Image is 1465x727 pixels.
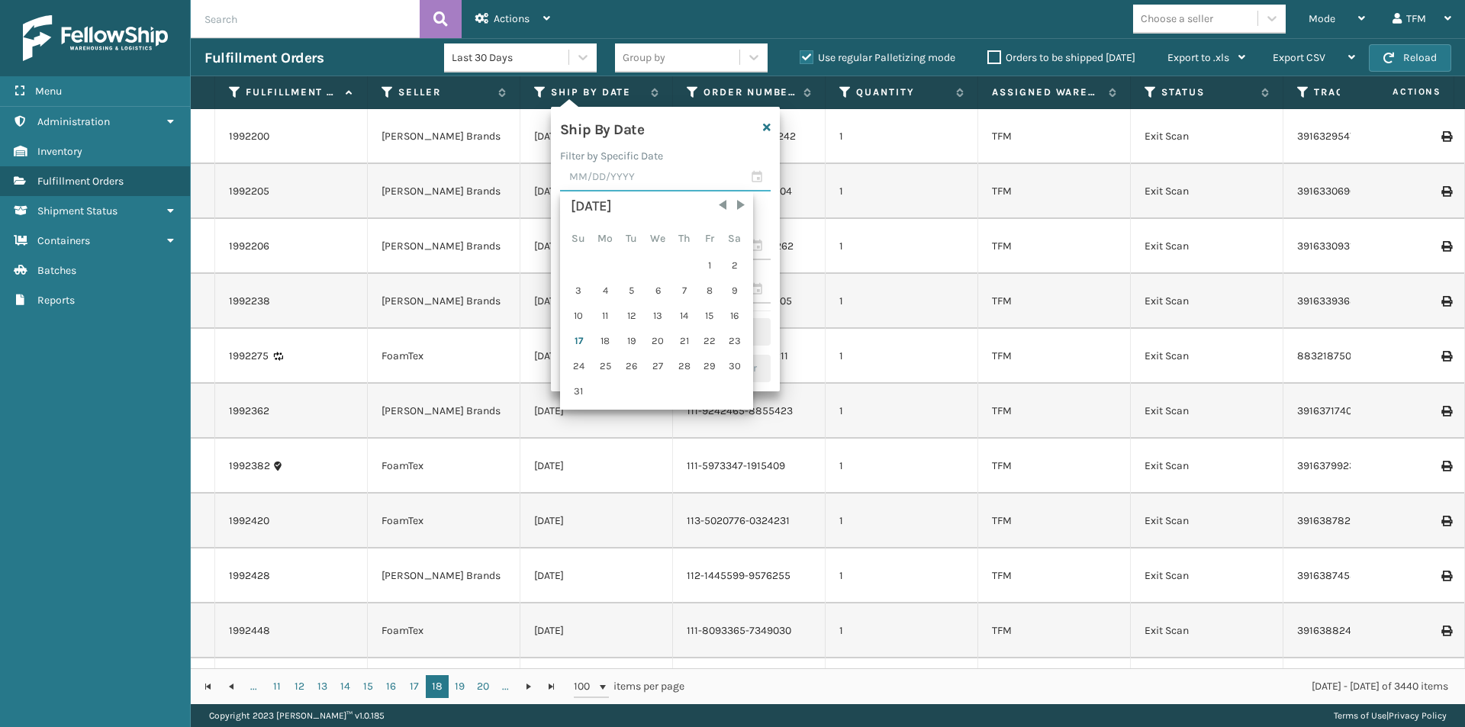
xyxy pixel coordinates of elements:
[567,279,591,302] div: Sun Aug 03 2025
[37,264,76,277] span: Batches
[560,116,644,139] h4: Ship By Date
[678,232,691,245] abbr: Thursday
[593,355,618,378] div: Mon Aug 25 2025
[673,384,826,439] td: 111-9242465-8855423
[1297,130,1367,143] a: 391632954764
[368,548,520,603] td: [PERSON_NAME] Brands
[494,675,517,698] a: ...
[826,439,978,494] td: 1
[1131,109,1283,164] td: Exit Scan
[472,675,494,698] a: 20
[368,329,520,384] td: FoamTex
[1309,12,1335,25] span: Mode
[567,380,591,403] div: Sun Aug 31 2025
[523,680,535,693] span: Go to the next page
[593,279,618,302] div: Mon Aug 04 2025
[673,494,826,548] td: 113-5020776-0324231
[673,548,826,603] td: 112-1445599-9576255
[1441,296,1451,307] i: Print Label
[204,49,324,67] h3: Fulfillment Orders
[225,680,237,693] span: Go to the previous page
[37,115,110,128] span: Administration
[546,680,558,693] span: Go to the last page
[1167,51,1229,64] span: Export to .xls
[723,330,746,352] div: Sat Aug 23 2025
[1441,516,1451,526] i: Print Label
[1297,240,1366,253] a: 391633093123
[1131,329,1283,384] td: Exit Scan
[246,85,338,99] label: Fulfillment Order Id
[826,109,978,164] td: 1
[728,232,741,245] abbr: Saturday
[826,658,978,713] td: 1
[704,85,796,99] label: Order Number
[1389,710,1447,721] a: Privacy Policy
[37,175,124,188] span: Fulfillment Orders
[368,494,520,548] td: FoamTex
[1441,131,1451,142] i: Print Label
[1314,85,1406,99] label: Tracking Number
[494,12,530,25] span: Actions
[723,304,746,327] div: Sat Aug 16 2025
[826,164,978,219] td: 1
[593,330,618,352] div: Mon Aug 18 2025
[1131,274,1283,329] td: Exit Scan
[229,404,269,419] a: 1992362
[229,623,270,639] a: 1992448
[574,675,685,698] span: items per page
[243,675,266,698] a: ...
[551,85,643,99] label: Ship By Date
[698,304,721,327] div: Fri Aug 15 2025
[1441,571,1451,581] i: Print Label
[229,568,270,584] a: 1992428
[1297,185,1368,198] a: 391633069699
[1344,79,1451,105] span: Actions
[567,355,591,378] div: Sun Aug 24 2025
[37,204,118,217] span: Shipment Status
[1441,241,1451,252] i: Print Label
[1131,384,1283,439] td: Exit Scan
[723,279,746,302] div: Sat Aug 09 2025
[1297,349,1367,362] a: 883218750710
[626,232,637,245] abbr: Tuesday
[597,232,613,245] abbr: Monday
[1131,164,1283,219] td: Exit Scan
[698,279,721,302] div: Fri Aug 08 2025
[593,304,618,327] div: Mon Aug 11 2025
[673,330,696,352] div: Thu Aug 21 2025
[560,150,663,162] label: Filter by Specific Date
[673,355,696,378] div: Thu Aug 28 2025
[1441,461,1451,471] i: Print Label
[209,704,385,727] p: Copyright 2023 [PERSON_NAME]™ v 1.0.185
[520,164,673,219] td: [DATE]
[673,304,696,327] div: Thu Aug 14 2025
[368,109,520,164] td: [PERSON_NAME] Brands
[311,675,334,698] a: 13
[978,109,1131,164] td: TFM
[1131,548,1283,603] td: Exit Scan
[197,675,220,698] a: Go to the first page
[1441,406,1451,417] i: Print Label
[620,330,643,352] div: Tue Aug 19 2025
[673,279,696,302] div: Thu Aug 07 2025
[571,196,742,217] div: [DATE]
[520,603,673,658] td: [DATE]
[520,329,673,384] td: [DATE]
[646,304,671,327] div: Wed Aug 13 2025
[520,384,673,439] td: [DATE]
[698,355,721,378] div: Fri Aug 29 2025
[368,603,520,658] td: FoamTex
[1441,186,1451,197] i: Print Label
[1297,404,1365,417] a: 391637174089
[23,15,168,61] img: logo
[1131,494,1283,548] td: Exit Scan
[368,384,520,439] td: [PERSON_NAME] Brands
[978,548,1131,603] td: TFM
[520,494,673,548] td: [DATE]
[1273,51,1325,64] span: Export CSV
[978,439,1131,494] td: TFM
[1441,626,1451,636] i: Print Label
[826,329,978,384] td: 1
[520,439,673,494] td: [DATE]
[567,304,591,327] div: Sun Aug 10 2025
